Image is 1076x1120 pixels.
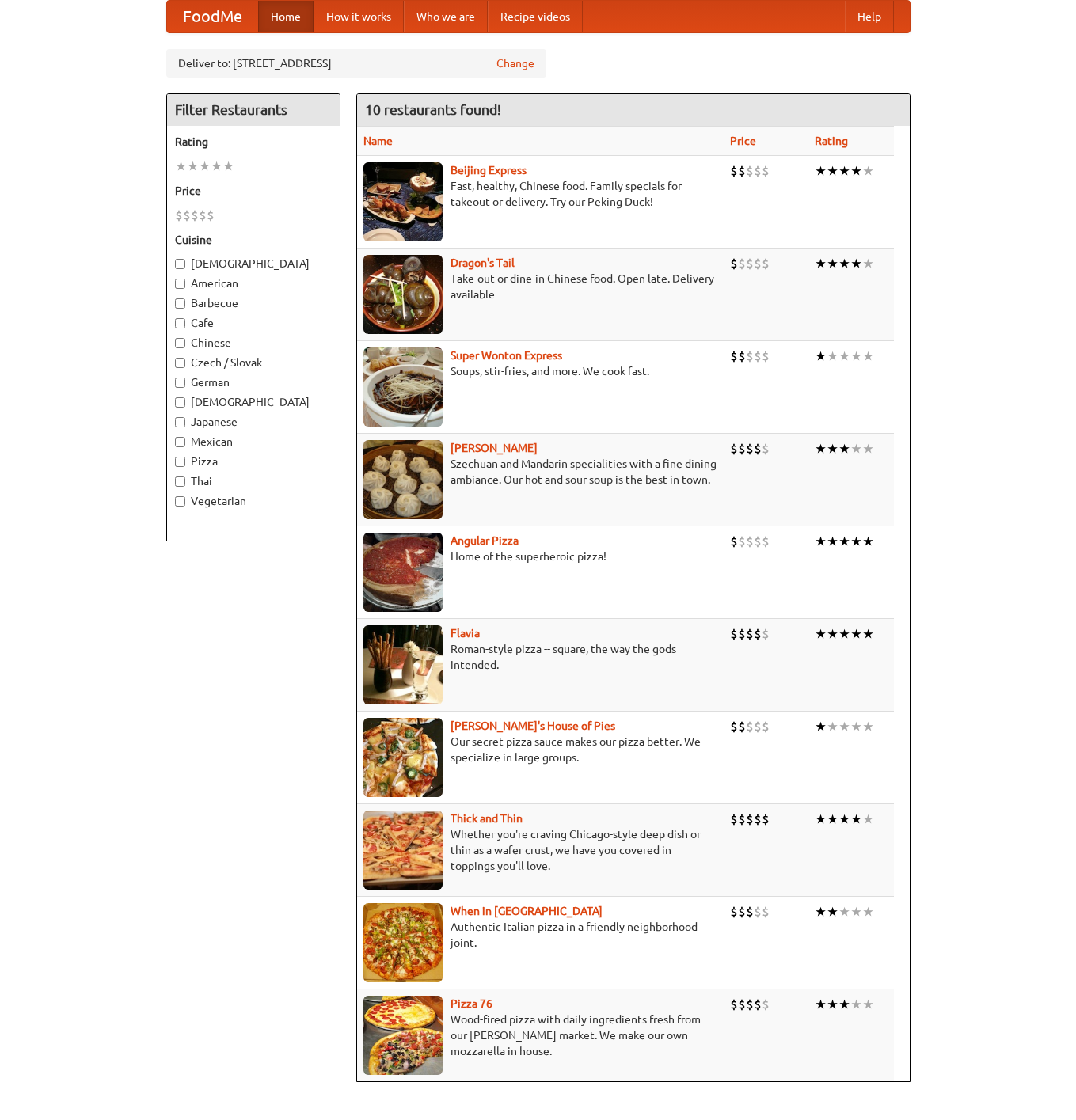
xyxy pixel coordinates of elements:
[451,534,519,547] a: Angular Pizza
[862,996,874,1013] li: ★
[862,903,874,921] li: ★
[754,903,762,921] li: $
[862,162,874,180] li: ★
[363,347,443,427] img: superwonton.jpg
[754,996,762,1013] li: $
[827,440,838,457] li: ★
[738,996,746,1013] li: $
[175,437,185,447] input: Mexican
[738,347,746,365] li: $
[815,162,827,180] li: ★
[738,440,746,457] li: $
[746,625,754,643] li: $
[762,811,770,828] li: $
[175,259,185,269] input: [DEMOGRAPHIC_DATA]
[754,718,762,735] li: $
[175,397,185,408] input: [DEMOGRAPHIC_DATA]
[183,207,191,224] li: $
[451,256,515,269] b: Dragon's Tail
[762,162,770,180] li: $
[199,207,207,224] li: $
[488,1,583,32] a: Recipe videos
[167,94,340,126] h4: Filter Restaurants
[850,533,862,550] li: ★
[363,826,718,874] p: Whether you're craving Chicago-style deep dish or thin as a wafer crust, we have you covered in t...
[738,533,746,550] li: $
[363,1012,718,1059] p: Wood-fired pizza with daily ingredients fresh from our [PERSON_NAME] market. We make our own mozz...
[451,627,480,640] b: Flavia
[730,255,738,272] li: $
[175,454,332,469] label: Pizza
[363,363,718,379] p: Soups, stir-fries, and more. We cook fast.
[363,533,443,612] img: angular.jpg
[451,349,562,362] a: Super Wonton Express
[496,55,534,71] a: Change
[815,996,827,1013] li: ★
[175,493,332,509] label: Vegetarian
[850,718,862,735] li: ★
[746,533,754,550] li: $
[754,440,762,457] li: $
[838,811,850,828] li: ★
[451,812,523,825] a: Thick and Thin
[738,625,746,643] li: $
[862,625,874,643] li: ★
[862,255,874,272] li: ★
[746,811,754,828] li: $
[730,718,738,735] li: $
[175,414,332,430] label: Japanese
[451,905,603,917] b: When in [GEOGRAPHIC_DATA]
[175,473,332,489] label: Thai
[175,183,332,199] h5: Price
[838,347,850,365] li: ★
[730,903,738,921] li: $
[762,347,770,365] li: $
[451,442,538,454] a: [PERSON_NAME]
[838,533,850,550] li: ★
[175,335,332,351] label: Chinese
[850,162,862,180] li: ★
[166,49,546,78] div: Deliver to: [STREET_ADDRESS]
[175,394,332,410] label: [DEMOGRAPHIC_DATA]
[746,255,754,272] li: $
[199,158,211,175] li: ★
[746,996,754,1013] li: $
[730,625,738,643] li: $
[838,625,850,643] li: ★
[207,207,215,224] li: $
[730,162,738,180] li: $
[175,295,332,311] label: Barbecue
[850,347,862,365] li: ★
[754,811,762,828] li: $
[838,903,850,921] li: ★
[175,298,185,309] input: Barbecue
[365,102,501,117] ng-pluralize: 10 restaurants found!
[827,255,838,272] li: ★
[754,162,762,180] li: $
[314,1,404,32] a: How it works
[363,718,443,797] img: luigis.jpg
[404,1,488,32] a: Who we are
[845,1,894,32] a: Help
[738,811,746,828] li: $
[850,255,862,272] li: ★
[815,347,827,365] li: ★
[363,549,718,564] p: Home of the superheroic pizza!
[862,347,874,365] li: ★
[451,164,527,177] b: Beijing Express
[838,255,850,272] li: ★
[730,811,738,828] li: $
[838,996,850,1013] li: ★
[862,440,874,457] li: ★
[815,135,848,147] a: Rating
[762,903,770,921] li: $
[762,996,770,1013] li: $
[451,719,615,732] a: [PERSON_NAME]'s House of Pies
[850,811,862,828] li: ★
[746,718,754,735] li: $
[363,440,443,519] img: shandong.jpg
[746,440,754,457] li: $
